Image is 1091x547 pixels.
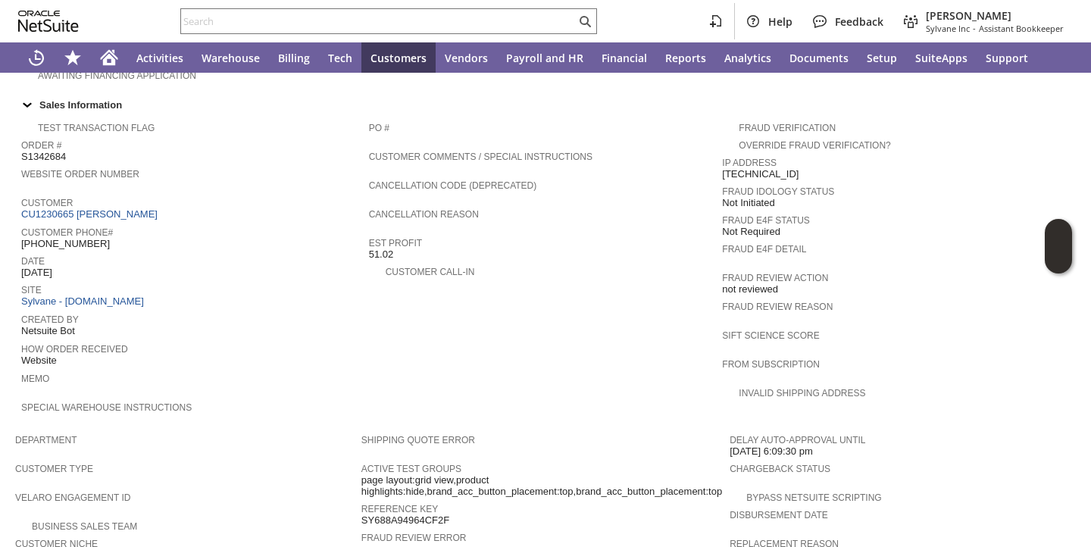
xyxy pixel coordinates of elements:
[739,388,865,399] a: Invalid Shipping Address
[768,14,792,29] span: Help
[15,464,93,474] a: Customer Type
[602,51,647,65] span: Financial
[1045,247,1072,274] span: Oracle Guided Learning Widget. To move around, please hold and drag
[100,48,118,67] svg: Home
[915,51,968,65] span: SuiteApps
[21,314,79,325] a: Created By
[973,23,976,34] span: -
[15,95,1070,114] div: Sales Information
[986,51,1028,65] span: Support
[136,51,183,65] span: Activities
[361,474,722,498] span: page layout:grid view,product highlights:hide,brand_acc_button_placement:top,brand_acc_button_pla...
[867,51,897,65] span: Setup
[269,42,319,73] a: Billing
[979,23,1064,34] span: Assistant Bookkeeper
[319,42,361,73] a: Tech
[445,51,488,65] span: Vendors
[21,169,139,180] a: Website Order Number
[21,140,61,151] a: Order #
[181,12,576,30] input: Search
[369,152,592,162] a: Customer Comments / Special Instructions
[730,464,830,474] a: Chargeback Status
[15,435,77,445] a: Department
[328,51,352,65] span: Tech
[21,267,52,279] span: [DATE]
[835,14,883,29] span: Feedback
[926,23,970,34] span: Sylvane Inc
[369,180,537,191] a: Cancellation Code (deprecated)
[369,248,394,261] span: 51.02
[722,215,810,226] a: Fraud E4F Status
[722,302,833,312] a: Fraud Review Reason
[722,359,820,370] a: From Subscription
[722,186,834,197] a: Fraud Idology Status
[730,445,813,458] span: [DATE] 6:09:30 pm
[21,256,45,267] a: Date
[739,140,890,151] a: Override Fraud Verification?
[436,42,497,73] a: Vendors
[497,42,592,73] a: Payroll and HR
[592,42,656,73] a: Financial
[722,226,780,238] span: Not Required
[32,521,137,532] a: Business Sales Team
[506,51,583,65] span: Payroll and HR
[724,51,771,65] span: Analytics
[906,42,977,73] a: SuiteApps
[730,435,865,445] a: Delay Auto-Approval Until
[722,197,774,209] span: Not Initiated
[15,492,130,503] a: Velaro Engagement ID
[18,42,55,73] a: Recent Records
[665,51,706,65] span: Reports
[361,464,461,474] a: Active Test Groups
[746,492,881,503] a: Bypass NetSuite Scripting
[977,42,1037,73] a: Support
[722,244,806,255] a: Fraud E4F Detail
[27,48,45,67] svg: Recent Records
[38,70,196,81] a: Awaiting Financing Application
[369,123,389,133] a: PO #
[21,208,161,220] a: CU1230665 [PERSON_NAME]
[15,95,1076,114] td: Sales Information
[780,42,858,73] a: Documents
[21,238,110,250] span: [PHONE_NUMBER]
[192,42,269,73] a: Warehouse
[730,510,828,520] a: Disbursement Date
[361,514,449,527] span: SY688A94964CF2F
[21,285,42,295] a: Site
[386,267,475,277] a: Customer Call-in
[369,209,479,220] a: Cancellation Reason
[21,402,192,413] a: Special Warehouse Instructions
[739,123,836,133] a: Fraud Verification
[278,51,310,65] span: Billing
[21,198,73,208] a: Customer
[21,374,49,384] a: Memo
[21,151,66,163] span: S1342684
[127,42,192,73] a: Activities
[722,283,778,295] span: not reviewed
[858,42,906,73] a: Setup
[361,504,438,514] a: Reference Key
[370,51,427,65] span: Customers
[202,51,260,65] span: Warehouse
[722,168,799,180] span: [TECHNICAL_ID]
[55,42,91,73] div: Shortcuts
[361,42,436,73] a: Customers
[21,355,57,367] span: Website
[361,435,475,445] a: Shipping Quote Error
[369,238,422,248] a: Est Profit
[789,51,849,65] span: Documents
[361,533,467,543] a: Fraud Review Error
[656,42,715,73] a: Reports
[722,273,828,283] a: Fraud Review Action
[38,123,155,133] a: Test Transaction Flag
[18,11,79,32] svg: logo
[21,344,128,355] a: How Order Received
[715,42,780,73] a: Analytics
[722,158,777,168] a: IP Address
[926,8,1064,23] span: [PERSON_NAME]
[576,12,594,30] svg: Search
[1045,219,1072,273] iframe: Click here to launch Oracle Guided Learning Help Panel
[21,325,75,337] span: Netsuite Bot
[64,48,82,67] svg: Shortcuts
[21,295,148,307] a: Sylvane - [DOMAIN_NAME]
